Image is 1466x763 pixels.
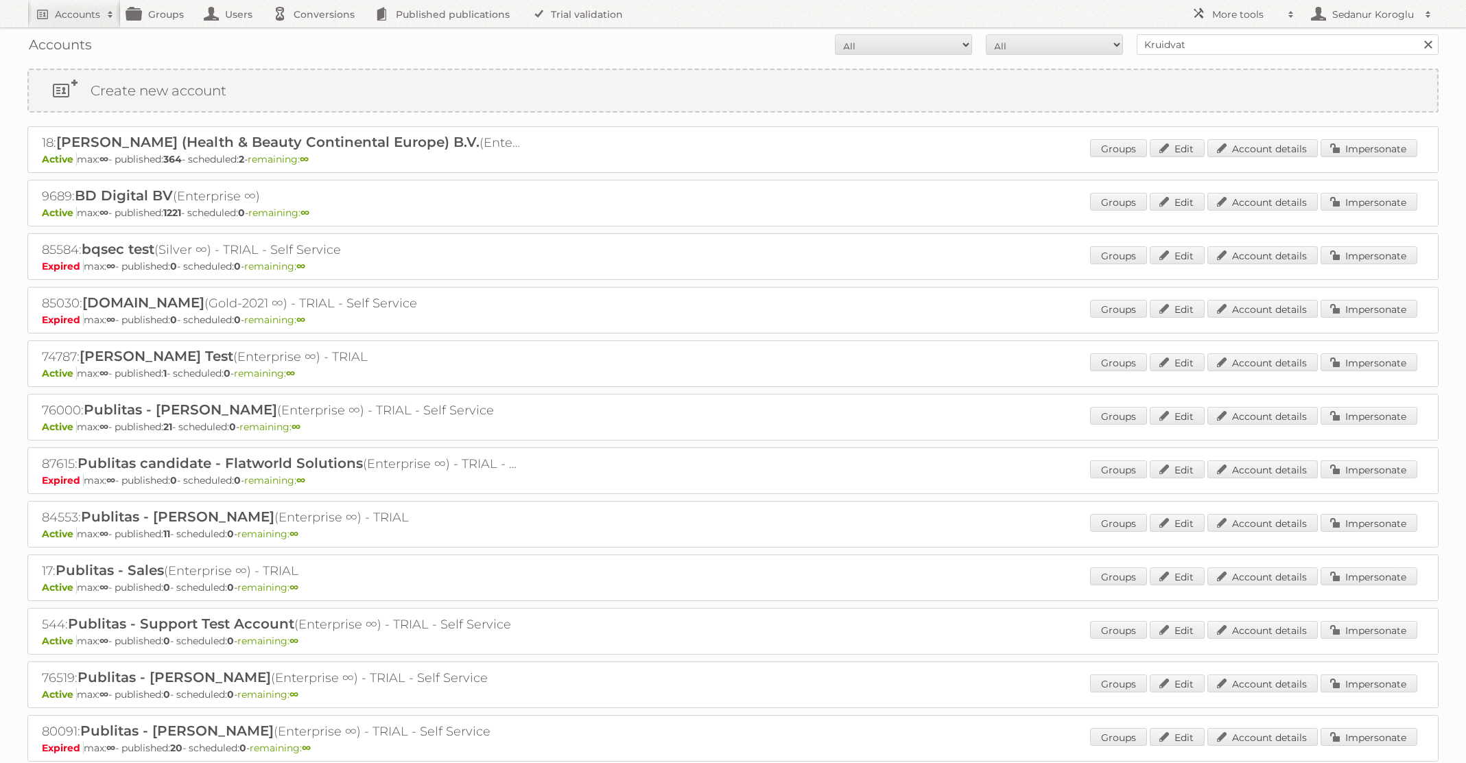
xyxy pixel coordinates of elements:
a: Impersonate [1321,246,1417,264]
h2: 544: (Enterprise ∞) - TRIAL - Self Service [42,615,522,633]
span: remaining: [239,421,300,433]
strong: ∞ [289,581,298,594]
a: Edit [1150,300,1205,318]
p: max: - published: - scheduled: - [42,635,1424,647]
p: max: - published: - scheduled: - [42,207,1424,219]
span: remaining: [237,635,298,647]
a: Account details [1207,353,1318,371]
strong: ∞ [296,474,305,486]
strong: ∞ [106,314,115,326]
h2: 76000: (Enterprise ∞) - TRIAL - Self Service [42,401,522,419]
span: Publitas candidate - Flatworld Solutions [78,455,363,471]
a: Account details [1207,139,1318,157]
p: max: - published: - scheduled: - [42,581,1424,594]
span: Expired [42,742,84,754]
a: Impersonate [1321,353,1417,371]
p: max: - published: - scheduled: - [42,367,1424,379]
span: Publitas - [PERSON_NAME] [78,669,271,685]
strong: ∞ [300,207,309,219]
strong: ∞ [289,528,298,540]
h2: 87615: (Enterprise ∞) - TRIAL - Self Service [42,455,522,473]
span: remaining: [237,581,298,594]
strong: ∞ [296,314,305,326]
a: Edit [1150,193,1205,211]
strong: 0 [227,581,234,594]
a: Groups [1090,246,1147,264]
strong: 0 [239,742,246,754]
strong: 0 [234,314,241,326]
a: Edit [1150,353,1205,371]
a: Groups [1090,300,1147,318]
h2: 18: (Enterprise ∞) [42,134,522,152]
p: max: - published: - scheduled: - [42,153,1424,165]
p: max: - published: - scheduled: - [42,742,1424,754]
strong: 0 [227,528,234,540]
a: Groups [1090,139,1147,157]
strong: 0 [170,474,177,486]
strong: ∞ [296,260,305,272]
a: Groups [1090,674,1147,692]
strong: ∞ [289,635,298,647]
p: max: - published: - scheduled: - [42,314,1424,326]
strong: ∞ [99,367,108,379]
h2: Sedanur Koroglu [1329,8,1418,21]
strong: ∞ [99,688,108,701]
a: Impersonate [1321,674,1417,692]
h2: 76519: (Enterprise ∞) - TRIAL - Self Service [42,669,522,687]
a: Account details [1207,728,1318,746]
strong: 0 [170,314,177,326]
span: remaining: [237,688,298,701]
p: max: - published: - scheduled: - [42,688,1424,701]
strong: ∞ [106,474,115,486]
strong: 0 [234,260,241,272]
span: remaining: [244,314,305,326]
span: Active [42,688,77,701]
span: Active [42,528,77,540]
a: Groups [1090,514,1147,532]
a: Impersonate [1321,193,1417,211]
span: Expired [42,474,84,486]
span: Expired [42,314,84,326]
span: remaining: [237,528,298,540]
span: [PERSON_NAME] Test [80,348,233,364]
strong: 0 [227,635,234,647]
strong: ∞ [292,421,300,433]
p: max: - published: - scheduled: - [42,421,1424,433]
span: remaining: [244,260,305,272]
a: Edit [1150,728,1205,746]
strong: 11 [163,528,170,540]
strong: ∞ [99,207,108,219]
strong: ∞ [106,260,115,272]
strong: 0 [163,688,170,701]
span: Active [42,421,77,433]
a: Impersonate [1321,300,1417,318]
span: bqsec test [82,241,154,257]
strong: 21 [163,421,172,433]
strong: 364 [163,153,182,165]
span: Publitas - [PERSON_NAME] [81,508,274,525]
a: Account details [1207,674,1318,692]
span: remaining: [244,474,305,486]
strong: 2 [239,153,244,165]
span: remaining: [234,367,295,379]
h2: 84553: (Enterprise ∞) - TRIAL [42,508,522,526]
span: Active [42,367,77,379]
a: Edit [1150,567,1205,585]
a: Account details [1207,514,1318,532]
h2: 17: (Enterprise ∞) - TRIAL [42,562,522,580]
strong: ∞ [302,742,311,754]
span: Publitas - [PERSON_NAME] [84,401,277,418]
strong: ∞ [300,153,309,165]
span: [PERSON_NAME] (Health & Beauty Continental Europe) B.V. [56,134,480,150]
a: Edit [1150,460,1205,478]
a: Impersonate [1321,514,1417,532]
strong: 0 [163,581,170,594]
h2: 9689: (Enterprise ∞) [42,187,522,205]
a: Account details [1207,300,1318,318]
a: Edit [1150,674,1205,692]
p: max: - published: - scheduled: - [42,474,1424,486]
a: Create new account [29,70,1437,111]
strong: 0 [229,421,236,433]
a: Groups [1090,193,1147,211]
h2: More tools [1212,8,1281,21]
